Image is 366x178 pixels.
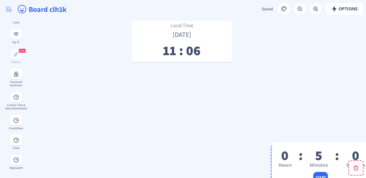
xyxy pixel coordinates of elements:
[5,21,27,24] div: Color
[5,166,27,169] div: Stopwatch
[132,31,232,35] p: [DATE]
[5,80,27,87] div: Password Generator
[17,4,27,14] ion-icon: happy outline
[5,126,27,130] div: Countdown
[5,146,27,150] div: Timer
[346,152,365,159] div: 0
[132,47,232,57] p: 11 : 06
[278,152,292,159] div: 0
[325,3,364,15] button: Options
[5,41,27,44] div: My IP
[20,49,24,53] span: Pro
[262,6,273,12] span: Saved
[299,152,303,169] span: :
[335,152,339,169] span: :
[310,152,328,159] div: 5
[331,6,358,11] span: Options
[171,22,193,29] span: Local Time
[5,103,27,110] div: Current Time & Date (Worldwide)
[6,6,12,12] img: logo.svg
